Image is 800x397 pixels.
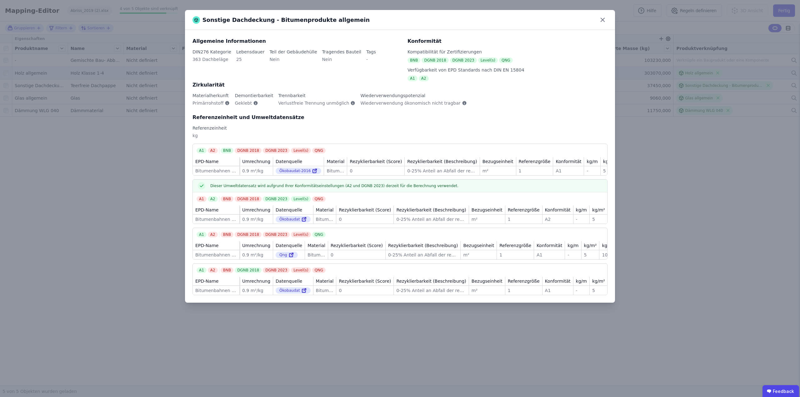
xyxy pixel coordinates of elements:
div: m² [472,287,502,294]
div: kg/m² [584,242,597,249]
div: Datenquelle [276,207,302,213]
div: Allgemeine Informationen [192,37,400,45]
div: Level(s) [291,267,311,273]
div: EPD-Name [195,207,218,213]
div: Bezugseinheit [463,242,494,249]
div: Referenzeinheit [192,125,607,131]
div: Konformität [407,37,607,45]
div: A1 [537,252,562,258]
div: kg [192,132,607,144]
div: Umrechnung [242,278,270,284]
div: 25 [236,56,265,67]
div: kg/m [576,207,587,213]
div: Konformität [545,278,571,284]
div: A1 [197,267,207,273]
div: DGNB 2018 [422,57,448,63]
div: Bitumenprodukte allgemein [316,287,334,294]
div: A1 [197,232,207,237]
div: Rezyklierbarkeit (Score) [339,207,391,213]
div: Referenzeinheit und Umweltdatensätze [192,114,607,121]
div: Datenquelle [276,158,302,165]
div: QNG [312,267,326,273]
div: kg/m² [592,207,605,213]
div: 5 [603,168,616,174]
div: kg/m [587,158,597,165]
div: DGNB 2023 [450,57,477,63]
div: EPD-Name [195,242,218,249]
div: A2 [419,76,429,81]
div: BNB [221,148,233,153]
div: Verfügbarkeit von EPD Standards nach DIN EN 15804 [407,67,607,73]
div: Materialherkunft [192,92,230,99]
div: Umrechnung [242,207,270,213]
div: BNB [221,196,233,202]
span: Dieser Umweltdatensatz wird aufgrund Ihrer Konformitätseinstellungen (A2 und DGNB 2023) derzeit f... [210,183,458,188]
div: QNG [312,148,326,153]
div: Rezyklierbarkeit (Score) [331,242,383,249]
div: A2 [208,196,218,202]
span: Geklebt [235,100,252,106]
div: EPD-Name [195,278,218,284]
div: DGNB 2018 [235,232,262,237]
div: 1 [508,216,540,222]
div: Umrechnung [242,242,270,249]
div: 363 Dachbeläge [192,56,231,67]
div: Konformität [556,158,581,165]
div: 5 [592,287,605,294]
div: Tragendes Bauteil [322,49,361,55]
div: Rezyklierbarkeit (Score) [339,278,391,284]
div: 0-25% Anteil an Abfall der recycled wird [407,168,477,174]
div: kg/m² [592,278,605,284]
span: Sonstige Dachdeckung - Bitumenprodukte allgemein [202,16,370,24]
div: Rezyklierbarkeit (Beschreibung) [407,158,477,165]
div: - [576,287,587,294]
div: Bezugseinheit [472,207,502,213]
div: Datenquelle [276,278,302,284]
span: Primärrohstoff [192,100,223,106]
div: Material [316,207,334,213]
div: Zirkularität [192,81,607,89]
div: Ökobaudat [276,287,311,294]
div: Ökobaudat [276,216,311,222]
div: Referenzgröße [508,278,540,284]
div: A1 [545,287,571,294]
div: Referenzgröße [519,158,551,165]
div: A1 [197,196,207,202]
div: Konformität [537,242,562,249]
span: Verlustfreie Trennung unmöglich [278,100,349,106]
div: Bitumenprodukte allgemein [327,168,344,174]
div: 0-25% Anteil an Abfall der recycled wird [396,287,466,294]
div: - [567,252,578,258]
div: Bitumenbahnen G 200 S4 (Dicke 0,004 m) [195,287,237,294]
div: EPD-Name [195,158,218,165]
div: 1 [508,287,540,294]
div: A1 [197,148,207,153]
div: Bezugseinheit [472,278,502,284]
div: DGNB 2018 [235,196,262,202]
div: Bitumenbahnen G 200 S4 [195,216,237,222]
div: 0-25% Anteil an Abfall der recycled wird [388,252,458,258]
div: kg/m³ [602,242,615,249]
div: QNG [312,232,326,237]
div: Level(s) [291,196,311,202]
div: - [587,168,597,174]
div: Datenquelle [276,242,302,249]
div: kg/m [567,242,578,249]
div: - [576,216,587,222]
div: Kompatibilität für Zertifizierungen [407,49,607,55]
div: Wiederverwendungspotenzial [360,92,467,99]
div: Level(s) [291,232,311,237]
div: A1 [556,168,581,174]
div: 0-25% Anteil an Abfall der recycled wird [396,216,466,222]
div: 0.9 m²/kg [242,168,270,174]
div: DGNB 2023 [263,232,290,237]
div: Rezyklierbarkeit (Beschreibung) [396,278,466,284]
div: A1 [407,76,417,81]
div: Bitumenprodukte allgemein [307,252,325,258]
div: Ökobaudat-2016 [276,168,321,174]
div: QNG [312,196,326,202]
div: 0.9 m²/kg [242,216,270,222]
div: Bitumenbahnen G 200 S4 [195,168,237,174]
div: m² [472,216,502,222]
div: Material [316,278,334,284]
